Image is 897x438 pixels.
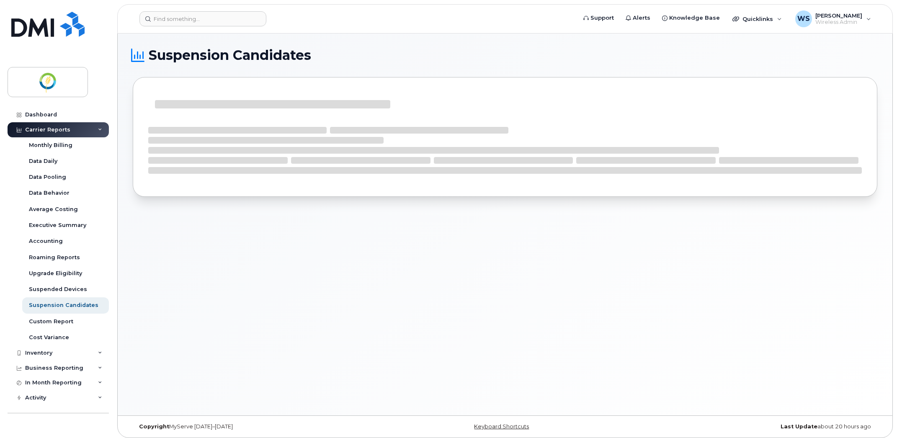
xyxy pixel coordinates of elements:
strong: Copyright [139,423,169,430]
span: Suspension Candidates [149,49,311,62]
div: about 20 hours ago [629,423,877,430]
div: MyServe [DATE]–[DATE] [133,423,381,430]
strong: Last Update [781,423,817,430]
a: Keyboard Shortcuts [474,423,529,430]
